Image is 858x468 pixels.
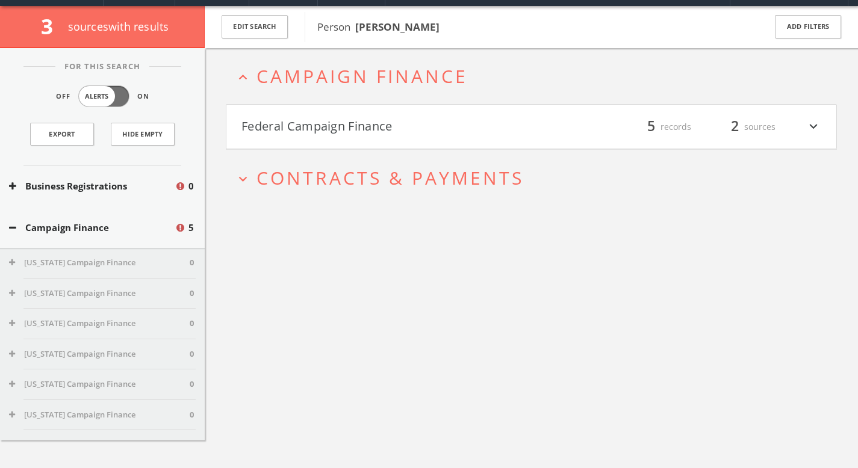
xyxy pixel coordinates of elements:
button: Add Filters [775,15,841,38]
button: [US_STATE] Campaign Finance [9,378,190,390]
span: 0 [190,257,194,269]
span: 5 [642,116,661,137]
button: [US_STATE] Campaign Finance [9,288,190,300]
span: 2 [726,116,744,137]
span: Off [56,91,70,102]
button: [US_STATE] Campaign Finance [9,348,190,360]
span: source s with results [68,19,169,34]
button: Federal Campaign Finance [241,117,532,137]
span: 0 [190,439,194,451]
button: Edit Search [222,15,288,38]
button: Campaign Finance [9,221,175,235]
span: Campaign Finance [256,64,468,88]
button: Hide Empty [111,123,175,146]
span: 0 [190,378,194,390]
i: expand_more [235,171,251,187]
button: [US_STATE] Campaign Finance [9,257,190,269]
span: 0 [190,409,194,421]
span: Contracts & Payments [256,165,524,190]
span: 3 [41,12,63,40]
span: 5 [188,221,194,235]
button: expand_moreContracts & Payments [235,168,837,188]
button: expand_lessCampaign Finance [235,66,837,86]
i: expand_more [806,117,821,137]
button: [US_STATE] Campaign Finance [9,409,190,421]
span: 0 [190,348,194,360]
button: Business Registrations [9,179,175,193]
a: Export [30,123,94,146]
div: records [619,117,691,137]
button: [US_STATE] State Campaign Contributions [9,439,190,451]
span: On [137,91,149,102]
button: [US_STATE] Campaign Finance [9,318,190,330]
span: 0 [190,318,194,330]
span: For This Search [55,61,149,73]
div: sources [703,117,776,137]
span: Person [317,20,440,34]
i: expand_less [235,69,251,85]
b: [PERSON_NAME] [355,20,440,34]
span: 0 [190,288,194,300]
span: 0 [188,179,194,193]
